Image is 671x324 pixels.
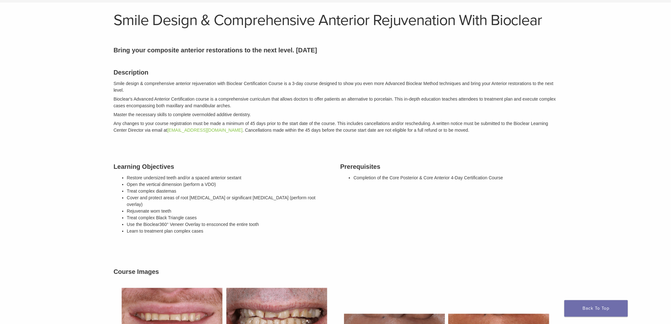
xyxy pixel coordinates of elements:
[114,80,557,94] p: Smile design & comprehensive anterior rejuvenation with Bioclear Certification Course is a 3-day ...
[127,221,331,228] li: Use the Bioclear
[114,267,557,276] h3: Course Images
[114,111,557,118] p: Master the necessary skills to complete overmolded additive dentistry.
[114,45,557,55] p: Bring your composite anterior restorations to the next level. [DATE]
[564,300,628,317] a: Back To Top
[114,121,548,133] em: Any changes to your course registration must be made a minimum of 45 days prior to the start date...
[127,208,331,215] li: Rejuvenate worn teeth
[114,96,557,109] p: Bioclear's Advanced Anterior Certification course is a comprehensive curriculum that allows docto...
[340,162,557,171] h3: Prerequisites
[167,128,243,133] a: [EMAIL_ADDRESS][DOMAIN_NAME]
[127,181,331,188] li: Open the vertical dimension (perform a VDO)
[114,68,557,77] h3: Description
[127,195,331,208] li: Cover and protect areas of root [MEDICAL_DATA] or significant [MEDICAL_DATA] (perform root overlay)
[127,175,331,181] li: Restore undersized teeth and/or a spaced anterior sextant
[114,13,557,28] h1: Smile Design & Comprehensive Anterior Rejuvenation With Bioclear
[127,215,331,221] li: Treat complex Black Triangle cases
[160,222,259,227] span: 360° Veneer Overlay to ensconced the entire tooth
[114,162,331,171] h3: Learning Objectives
[127,228,203,234] span: Learn to treatment plan complex cases
[354,175,557,181] li: Completion of the Core Posterior & Core Anterior 4-Day Certification Course
[127,188,331,195] li: Treat complex diastemas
